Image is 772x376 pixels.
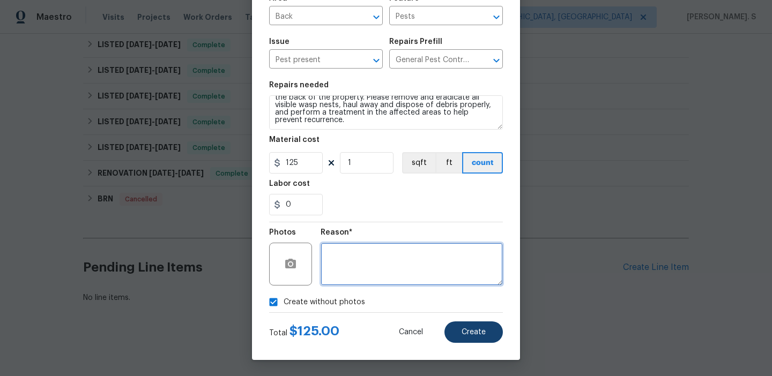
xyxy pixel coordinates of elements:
[269,180,310,187] h5: Labor cost
[389,38,442,46] h5: Repairs Prefill
[289,325,339,337] span: $ 125.00
[399,328,423,336] span: Cancel
[489,53,504,68] button: Open
[269,38,289,46] h5: Issue
[489,10,504,25] button: Open
[284,297,365,308] span: Create without photos
[402,152,435,174] button: sqft
[369,10,384,25] button: Open
[382,321,440,343] button: Cancel
[462,328,486,336] span: Create
[269,136,320,144] h5: Material cost
[369,53,384,68] button: Open
[321,229,352,236] h5: Reason*
[269,326,339,339] div: Total
[269,229,296,236] h5: Photos
[269,81,329,89] h5: Repairs needed
[269,95,503,130] textarea: Received feedback that there are numerous wasp nests at the back of the property. Please remove a...
[462,152,503,174] button: count
[444,321,503,343] button: Create
[435,152,462,174] button: ft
